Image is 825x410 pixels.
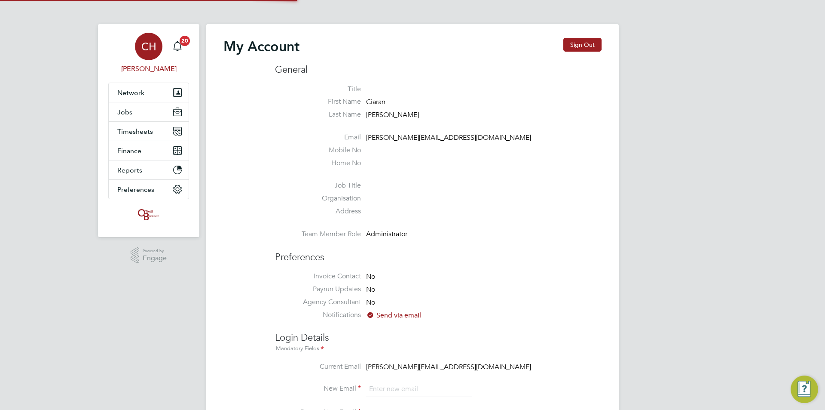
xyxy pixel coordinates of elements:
[366,363,531,371] span: [PERSON_NAME][EMAIL_ADDRESS][DOMAIN_NAME]
[275,323,602,354] h3: Login Details
[275,243,602,264] h3: Preferences
[275,311,361,320] label: Notifications
[275,384,361,393] label: New Email
[366,311,421,320] span: Send via email
[366,285,375,294] span: No
[117,108,132,116] span: Jobs
[275,181,361,190] label: Job Title
[141,41,156,52] span: CH
[275,159,361,168] label: Home No
[98,24,199,237] nav: Main navigation
[109,102,189,121] button: Jobs
[136,208,161,222] img: oneillandbrennan-logo-retina.png
[275,146,361,155] label: Mobile No
[275,298,361,307] label: Agency Consultant
[366,111,419,119] span: [PERSON_NAME]
[109,83,189,102] button: Network
[117,89,144,97] span: Network
[109,180,189,199] button: Preferences
[366,298,375,307] span: No
[117,185,154,194] span: Preferences
[366,133,531,142] span: [PERSON_NAME][EMAIL_ADDRESS][DOMAIN_NAME]
[275,272,361,281] label: Invoice Contact
[109,141,189,160] button: Finance
[275,362,361,371] label: Current Email
[180,36,190,46] span: 20
[366,230,448,239] div: Administrator
[275,64,602,76] h3: General
[108,64,189,74] span: Ciaran Hoey
[109,122,189,141] button: Timesheets
[108,33,189,74] a: CH[PERSON_NAME]
[108,208,189,222] a: Go to home page
[275,85,361,94] label: Title
[223,38,299,55] h2: My Account
[143,247,167,255] span: Powered by
[275,133,361,142] label: Email
[275,344,602,354] div: Mandatory Fields
[117,127,153,136] span: Timesheets
[117,166,142,174] span: Reports
[275,97,361,106] label: First Name
[563,38,602,52] button: Sign Out
[275,194,361,203] label: Organisation
[366,272,375,281] span: No
[275,285,361,294] label: Payrun Updates
[366,98,385,107] span: Ciaran
[131,247,167,264] a: Powered byEngage
[366,382,472,397] input: Enter new email
[275,207,361,216] label: Address
[791,376,818,403] button: Engage Resource Center
[275,110,361,119] label: Last Name
[169,33,186,60] a: 20
[143,255,167,262] span: Engage
[117,147,141,155] span: Finance
[275,230,361,239] label: Team Member Role
[109,160,189,179] button: Reports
